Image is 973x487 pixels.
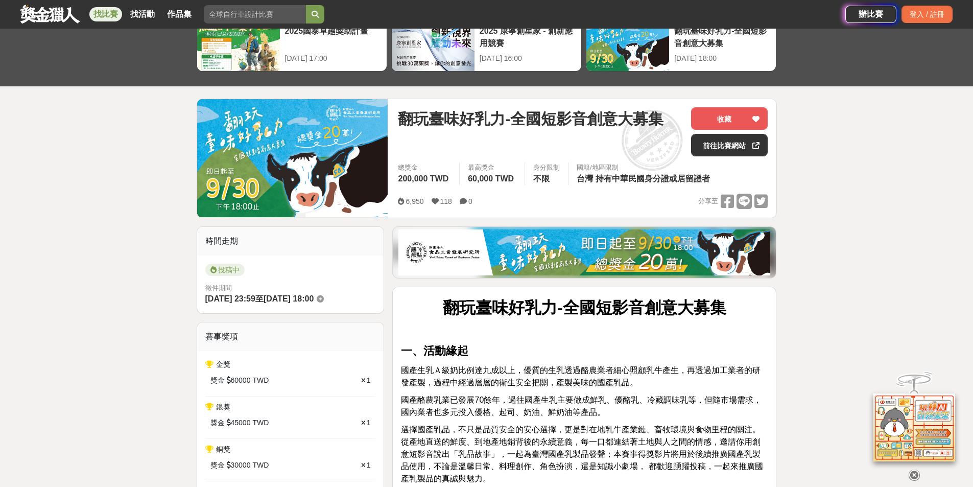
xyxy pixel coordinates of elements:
[216,445,230,453] span: 銅獎
[873,393,955,461] img: d2146d9a-e6f6-4337-9592-8cefde37ba6b.png
[391,19,582,72] a: 2025 康寧創星家 - 創新應用競賽[DATE] 16:00
[285,25,382,48] div: 2025國泰卓越獎助計畫
[586,19,776,72] a: 翻玩臺味好乳力-全國短影音創意大募集[DATE] 18:00
[398,174,448,183] span: 200,000 TWD
[205,264,245,276] span: 投稿中
[264,294,314,303] span: [DATE] 18:00
[596,174,710,183] span: 持有中華民國身分證或居留證者
[367,376,371,384] span: 1
[252,460,269,471] span: TWD
[210,460,225,471] span: 獎金
[216,403,230,411] span: 銀獎
[401,344,468,357] strong: 一、活動緣起
[231,460,251,471] span: 30000
[231,375,251,386] span: 60000
[398,107,663,130] span: 翻玩臺味好乳力-全國短影音創意大募集
[89,7,122,21] a: 找比賽
[216,360,230,368] span: 金獎
[205,294,255,303] span: [DATE] 23:59
[533,174,550,183] span: 不限
[691,107,768,130] button: 收藏
[480,25,576,48] div: 2025 康寧創星家 - 創新應用競賽
[197,322,384,351] div: 賽事獎項
[401,425,763,483] span: 選擇國產乳品，不只是品質安全的安心選擇，更是對在地乳牛產業鏈、畜牧環境與食物里程的關注。從產地直送的鮮度、到地產地銷背後的永續意義，每一口都連結著土地與人之間的情感，邀請你用創意短影音說出「乳品...
[231,418,251,428] span: 45000
[691,134,768,156] a: 前往比賽網站
[533,163,560,173] div: 身分限制
[698,194,718,209] span: 分享至
[197,19,387,72] a: 2025國泰卓越獎助計畫[DATE] 17:00
[468,197,472,205] span: 0
[468,174,514,183] span: 60,000 TWD
[577,163,713,173] div: 國籍/地區限制
[285,53,382,64] div: [DATE] 17:00
[674,53,771,64] div: [DATE] 18:00
[398,163,451,173] span: 總獎金
[252,375,269,386] span: TWD
[210,418,225,428] span: 獎金
[845,6,896,23] a: 辦比賽
[163,7,196,21] a: 作品集
[443,298,726,317] strong: 翻玩臺味好乳力-全國短影音創意大募集
[406,197,423,205] span: 6,950
[398,229,770,275] img: 1c81a89c-c1b3-4fd6-9c6e-7d29d79abef5.jpg
[367,461,371,469] span: 1
[367,419,371,427] span: 1
[255,294,264,303] span: 至
[205,284,232,292] span: 徵件期間
[674,25,771,48] div: 翻玩臺味好乳力-全國短影音創意大募集
[210,375,225,386] span: 獎金
[401,366,761,387] span: 國產生乳Ａ級奶比例達九成以上，優質的生乳透過酪農業者細心照顧乳牛產生，再透過加工業者的研發產製，過程中經過層層的衛生安全把關，產製美味的國產乳品。
[197,99,388,217] img: Cover Image
[197,227,384,256] div: 時間走期
[126,7,159,21] a: 找活動
[901,6,953,23] div: 登入 / 註冊
[252,418,269,428] span: TWD
[577,174,593,183] span: 台灣
[480,53,576,64] div: [DATE] 16:00
[204,5,306,24] input: 全球自行車設計比賽
[440,197,452,205] span: 118
[468,163,516,173] span: 最高獎金
[401,396,762,416] span: 國產酪農乳業已發展70餘年，過往國產生乳主要做成鮮乳、優酪乳、冷藏調味乳等，但隨市場需求，國內業者也多元投入優格、起司、奶油、鮮奶油等產品。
